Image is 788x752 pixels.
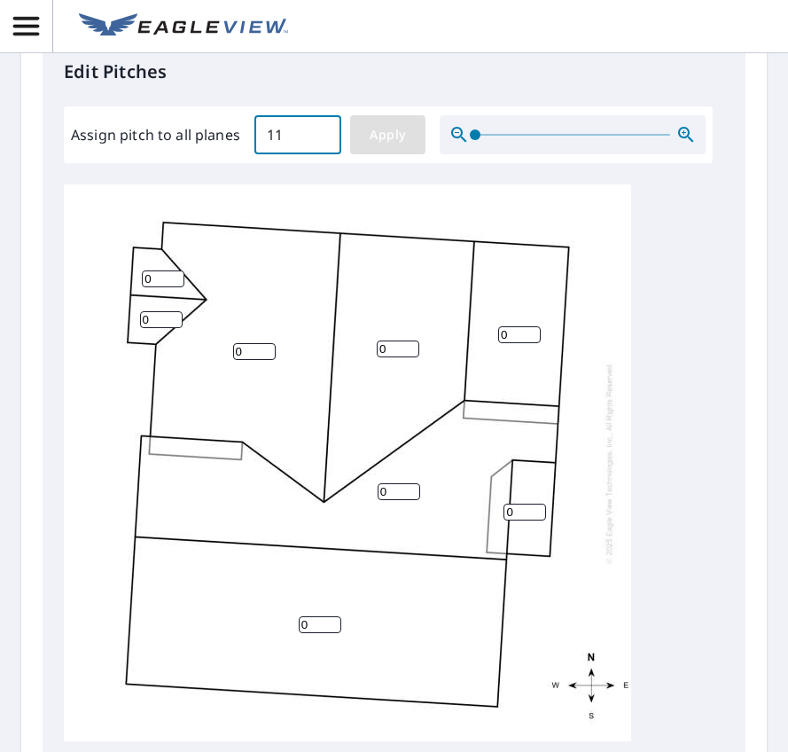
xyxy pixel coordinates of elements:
img: EV Logo [79,13,288,40]
button: Apply [350,115,425,154]
p: Edit Pitches [64,59,724,85]
label: Assign pitch to all planes [71,124,240,145]
a: EV Logo [68,3,299,51]
input: 00.0 [254,110,341,160]
span: Apply [364,124,411,146]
